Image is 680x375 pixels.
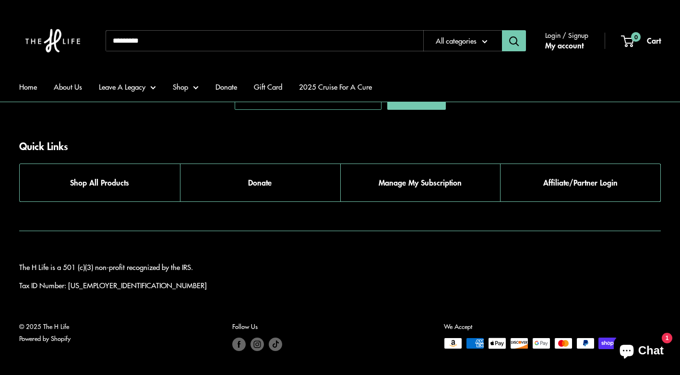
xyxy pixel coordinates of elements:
p: Follow Us [232,321,282,332]
a: My account [545,38,584,53]
button: Search [502,30,526,51]
a: Follow us on Facebook [232,338,246,351]
img: The H Life [19,10,86,72]
p: © 2025 The H Life [19,321,71,344]
a: Affiliate/Partner Login [500,164,660,201]
p: The H Life is a 501 (c)(3) non-profit recognized by the IRS. [19,260,661,274]
a: Donate [215,80,237,94]
p: We Accept [444,321,661,332]
a: Shop All Products [20,164,180,201]
a: Leave A Legacy [99,80,156,94]
a: 0 Cart [622,34,661,48]
a: Powered by Shopify [19,334,71,343]
span: Cart [647,35,661,46]
inbox-online-store-chat: Shopify online store chat [611,336,672,367]
a: Follow us on TikTok [269,338,282,351]
a: Follow us on Instagram [251,338,264,351]
span: 0 [631,32,641,42]
a: Home [19,80,37,94]
input: Search... [106,30,423,51]
span: Login / Signup [545,29,588,41]
a: 2025 Cruise For A Cure [299,80,372,94]
p: Tax ID Number: [US_EMPLOYER_IDENTIFICATION_NUMBER] [19,279,661,292]
a: Manage My Subscription [340,164,501,201]
a: Shop [173,80,199,94]
a: Donate [180,164,340,201]
a: Gift Card [254,80,282,94]
a: About Us [54,80,82,94]
h2: Quick Links [19,139,68,154]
